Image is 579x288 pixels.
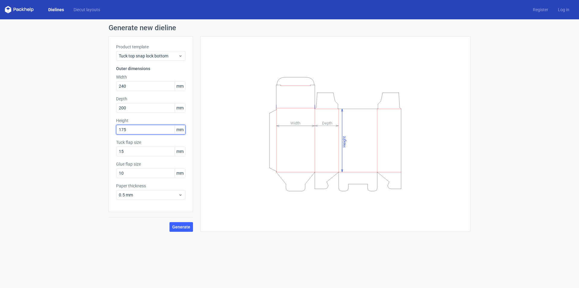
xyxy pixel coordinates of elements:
a: Register [528,7,553,13]
span: mm [175,147,185,156]
h1: Generate new dieline [109,24,470,31]
a: Diecut layouts [69,7,105,13]
span: mm [175,125,185,134]
span: 0.5 mm [119,192,178,198]
span: Tuck top snap lock bottom [119,53,178,59]
span: mm [175,103,185,112]
label: Glue flap size [116,161,185,167]
label: Height [116,118,185,124]
a: Log in [553,7,574,13]
span: Generate [172,225,190,229]
tspan: Height [342,136,346,147]
span: mm [175,82,185,91]
span: mm [175,169,185,178]
h3: Outer dimensions [116,66,185,72]
tspan: Width [290,121,300,125]
label: Paper thickness [116,183,185,189]
label: Product template [116,44,185,50]
tspan: Depth [322,121,332,125]
a: Dielines [43,7,69,13]
label: Width [116,74,185,80]
label: Depth [116,96,185,102]
label: Tuck flap size [116,139,185,145]
button: Generate [169,222,193,232]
